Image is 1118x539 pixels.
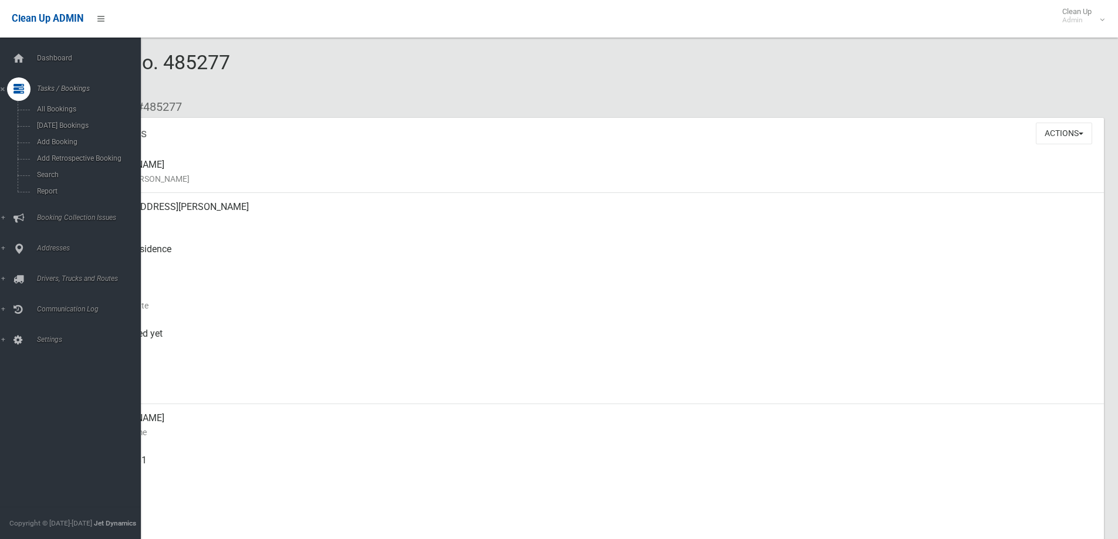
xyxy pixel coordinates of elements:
[94,446,1095,489] div: 0401881381
[94,214,1095,228] small: Address
[33,171,140,179] span: Search
[94,519,136,527] strong: Jet Dynamics
[52,50,230,96] span: Booking No. 485277
[33,121,140,130] span: [DATE] Bookings
[94,193,1095,235] div: [STREET_ADDRESS][PERSON_NAME]
[33,244,150,252] span: Addresses
[94,510,1095,524] small: Landline
[33,274,150,283] span: Drivers, Trucks and Routes
[94,341,1095,355] small: Collected At
[94,404,1095,446] div: [PERSON_NAME]
[33,54,150,62] span: Dashboard
[1062,16,1092,25] small: Admin
[33,138,140,146] span: Add Booking
[94,489,1095,531] div: None given
[94,299,1095,313] small: Collection Date
[94,172,1095,186] small: Name of [PERSON_NAME]
[1056,7,1103,25] span: Clean Up
[94,151,1095,193] div: [PERSON_NAME]
[94,383,1095,397] small: Zone
[94,320,1095,362] div: Not collected yet
[33,105,140,113] span: All Bookings
[33,305,150,313] span: Communication Log
[94,256,1095,270] small: Pickup Point
[94,235,1095,277] div: Front of Residence
[9,519,92,527] span: Copyright © [DATE]-[DATE]
[1036,123,1092,144] button: Actions
[94,362,1095,404] div: [DATE]
[33,154,140,162] span: Add Retrospective Booking
[33,213,150,222] span: Booking Collection Issues
[94,425,1095,439] small: Contact Name
[94,277,1095,320] div: [DATE]
[33,84,150,93] span: Tasks / Bookings
[128,96,182,118] li: #485277
[94,467,1095,482] small: Mobile
[12,13,83,24] span: Clean Up ADMIN
[33,187,140,195] span: Report
[33,335,150,344] span: Settings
